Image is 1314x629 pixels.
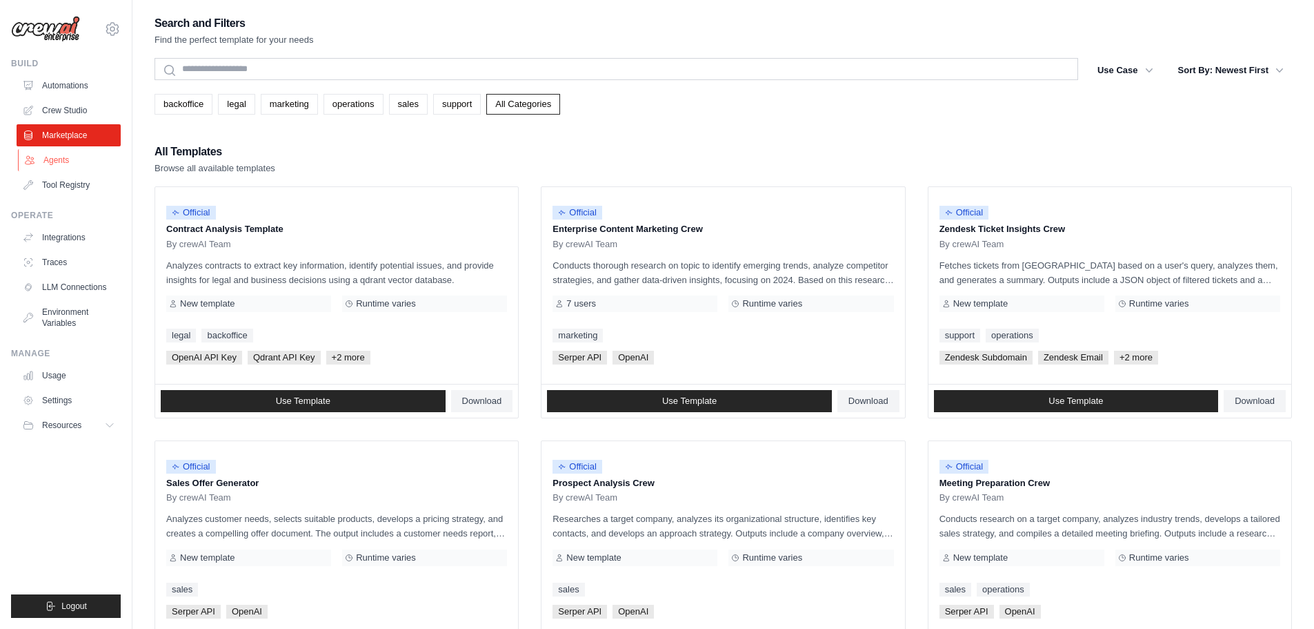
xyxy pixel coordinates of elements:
[166,206,216,220] span: Official
[17,251,121,273] a: Traces
[837,390,899,412] a: Download
[17,99,121,122] a: Crew Studio
[986,329,1039,342] a: operations
[462,396,502,407] span: Download
[939,492,1004,503] span: By crewAI Team
[17,389,121,412] a: Settings
[553,605,607,619] span: Serper API
[180,552,235,563] span: New template
[166,476,507,490] p: Sales Offer Generator
[939,583,971,597] a: sales
[11,210,121,221] div: Operate
[742,552,802,563] span: Runtime varies
[166,222,507,236] p: Contract Analysis Template
[17,124,121,146] a: Marketplace
[42,420,81,431] span: Resources
[553,512,893,541] p: Researches a target company, analyzes its organizational structure, identifies key contacts, and ...
[662,396,717,407] span: Use Template
[953,552,1008,563] span: New template
[166,460,216,474] span: Official
[218,94,255,115] a: legal
[553,476,893,490] p: Prospect Analysis Crew
[553,222,893,236] p: Enterprise Content Marketing Crew
[166,583,198,597] a: sales
[934,390,1219,412] a: Use Template
[848,396,888,407] span: Download
[939,258,1280,287] p: Fetches tickets from [GEOGRAPHIC_DATA] based on a user's query, analyzes them, and generates a su...
[939,222,1280,236] p: Zendesk Ticket Insights Crew
[18,149,122,171] a: Agents
[553,329,603,342] a: marketing
[553,258,893,287] p: Conducts thorough research on topic to identify emerging trends, analyze competitor strategies, a...
[161,390,446,412] a: Use Template
[323,94,384,115] a: operations
[11,594,121,618] button: Logout
[553,460,602,474] span: Official
[939,460,989,474] span: Official
[11,348,121,359] div: Manage
[166,605,221,619] span: Serper API
[155,33,314,47] p: Find the perfect template for your needs
[17,174,121,196] a: Tool Registry
[166,492,231,503] span: By crewAI Team
[1089,58,1162,83] button: Use Case
[939,206,989,220] span: Official
[613,351,654,365] span: OpenAI
[17,276,121,298] a: LLM Connections
[11,58,121,69] div: Build
[1129,552,1189,563] span: Runtime varies
[276,396,330,407] span: Use Template
[939,605,994,619] span: Serper API
[553,206,602,220] span: Official
[17,365,121,387] a: Usage
[166,351,242,365] span: OpenAI API Key
[566,298,596,309] span: 7 users
[742,298,802,309] span: Runtime varies
[977,583,1030,597] a: operations
[166,239,231,250] span: By crewAI Team
[17,301,121,334] a: Environment Variables
[61,601,87,612] span: Logout
[166,512,507,541] p: Analyzes customer needs, selects suitable products, develops a pricing strategy, and creates a co...
[1048,396,1103,407] span: Use Template
[180,298,235,309] span: New template
[166,258,507,287] p: Analyzes contracts to extract key information, identify potential issues, and provide insights fo...
[1170,58,1292,83] button: Sort By: Newest First
[566,552,621,563] span: New template
[356,552,416,563] span: Runtime varies
[553,492,617,503] span: By crewAI Team
[451,390,513,412] a: Download
[1038,351,1108,365] span: Zendesk Email
[939,476,1280,490] p: Meeting Preparation Crew
[155,94,212,115] a: backoffice
[939,512,1280,541] p: Conducts research on a target company, analyzes industry trends, develops a tailored sales strate...
[1114,351,1158,365] span: +2 more
[166,329,196,342] a: legal
[953,298,1008,309] span: New template
[939,239,1004,250] span: By crewAI Team
[11,16,80,42] img: Logo
[248,351,321,365] span: Qdrant API Key
[356,298,416,309] span: Runtime varies
[1235,396,1275,407] span: Download
[999,605,1041,619] span: OpenAI
[1224,390,1286,412] a: Download
[155,162,275,175] p: Browse all available templates
[553,351,607,365] span: Serper API
[939,351,1033,365] span: Zendesk Subdomain
[433,94,481,115] a: support
[17,414,121,436] button: Resources
[939,329,980,342] a: support
[1129,298,1189,309] span: Runtime varies
[17,75,121,97] a: Automations
[613,605,654,619] span: OpenAI
[553,583,584,597] a: sales
[389,94,428,115] a: sales
[261,94,318,115] a: marketing
[486,94,560,115] a: All Categories
[155,142,275,162] h2: All Templates
[17,226,121,249] a: Integrations
[326,351,370,365] span: +2 more
[155,14,314,33] h2: Search and Filters
[226,605,268,619] span: OpenAI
